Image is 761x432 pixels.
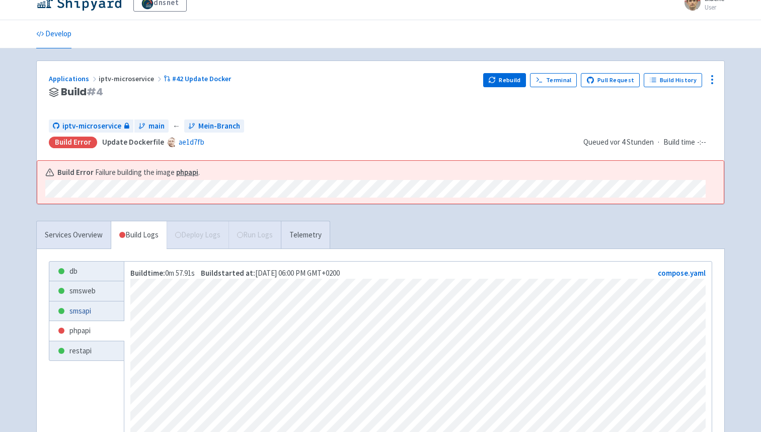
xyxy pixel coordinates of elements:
[95,167,200,178] span: Failure building the image .
[644,73,702,87] a: Build History
[37,221,111,249] a: Services Overview
[49,341,124,361] a: restapi
[583,137,712,148] div: ·
[49,321,124,341] a: phpapi
[99,74,164,83] span: iptv-microservice
[530,73,577,87] a: Terminal
[49,119,133,133] a: iptv-microservice
[610,137,654,147] time: vor 4 Stunden
[62,120,121,132] span: iptv-microservice
[281,221,330,249] a: Telemetry
[134,119,169,133] a: main
[111,221,167,249] a: Build Logs
[130,268,165,278] strong: Build time:
[102,137,164,147] strong: Update Dockerfile
[49,301,124,321] a: smsapi
[164,74,233,83] a: #42 Update Docker
[705,4,725,11] small: User
[49,262,124,281] a: db
[663,137,695,148] span: Build time
[49,281,124,301] a: smsweb
[61,86,103,98] span: Build
[57,167,94,178] b: Build Error
[201,268,255,278] strong: Build started at:
[581,73,640,87] a: Pull Request
[201,268,340,278] span: [DATE] 06:00 PM GMT+0200
[148,120,165,132] span: main
[173,120,180,132] span: ←
[130,268,195,278] span: 0m 57.91s
[198,120,240,132] span: Mein-Branch
[179,137,204,147] a: ae1d7fb
[583,137,654,147] span: Queued
[36,20,71,48] a: Develop
[87,85,103,99] span: # 4
[176,167,198,177] a: phpapi
[49,137,97,148] div: Build Error
[697,137,706,148] span: -:--
[658,268,706,278] a: compose.yaml
[483,73,526,87] button: Rebuild
[49,74,99,83] a: Applications
[184,119,244,133] a: Mein-Branch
